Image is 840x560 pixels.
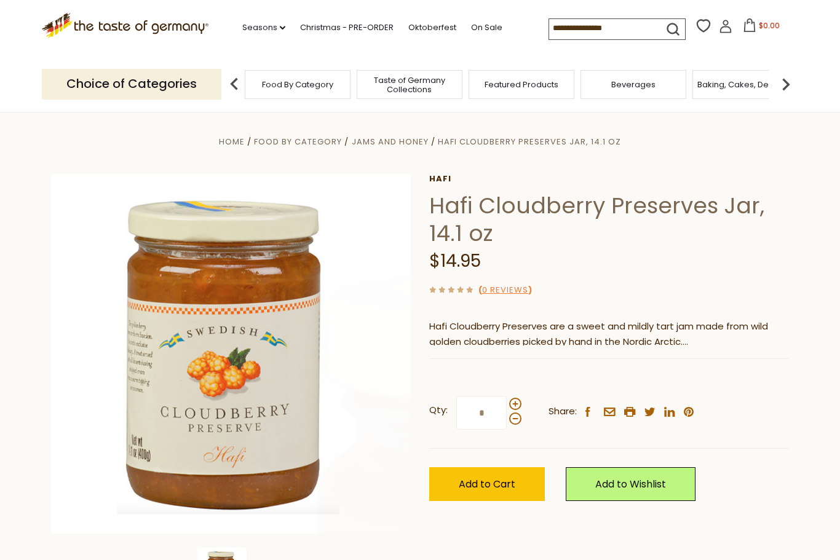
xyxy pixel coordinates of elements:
[549,404,577,419] span: Share:
[478,284,532,296] span: ( )
[360,76,459,94] a: Taste of Germany Collections
[408,21,456,34] a: Oktoberfest
[262,80,333,89] a: Food By Category
[735,18,787,37] button: $0.00
[242,21,285,34] a: Seasons
[300,21,394,34] a: Christmas - PRE-ORDER
[222,72,247,97] img: previous arrow
[429,174,789,184] a: Hafi
[429,467,545,501] button: Add to Cart
[429,249,481,273] span: $14.95
[438,136,621,148] a: Hafi Cloudberry Preserves Jar, 14.1 oz
[759,20,780,31] span: $0.00
[611,80,656,89] a: Beverages
[459,477,515,491] span: Add to Cart
[774,72,798,97] img: next arrow
[485,80,558,89] a: Featured Products
[566,467,695,501] a: Add to Wishlist
[219,136,245,148] a: Home
[471,21,502,34] a: On Sale
[429,192,789,247] h1: Hafi Cloudberry Preserves Jar, 14.1 oz
[482,284,528,297] a: 0 Reviews
[352,136,429,148] a: Jams and Honey
[429,320,768,348] span: Hafi Cloudberry Preserves are a sweet and mildly tart jam made from wild golden cloudberries pick...
[51,174,411,534] img: Hafi Cloudberry Preserves Jar, 14.1 oz
[254,136,342,148] a: Food By Category
[456,396,507,430] input: Qty:
[697,80,793,89] a: Baking, Cakes, Desserts
[42,69,221,99] p: Choice of Categories
[429,403,448,418] strong: Qty:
